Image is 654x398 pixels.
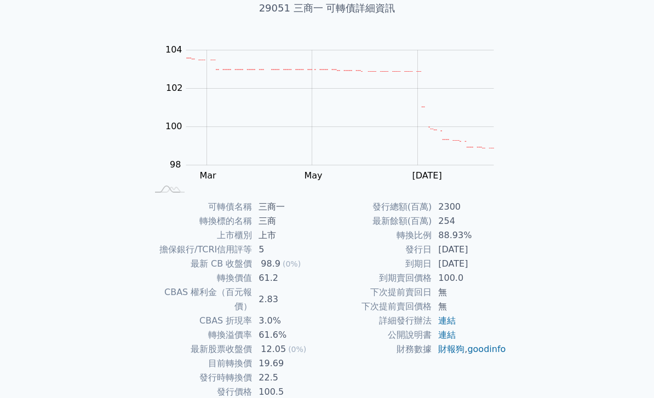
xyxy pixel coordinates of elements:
a: 連結 [438,330,456,340]
td: 5 [252,243,327,257]
tspan: 104 [165,44,182,55]
tspan: Mar [199,170,216,181]
td: 上市 [252,228,327,243]
td: 可轉債名稱 [147,200,252,214]
td: [DATE] [432,243,507,257]
td: 最新 CB 收盤價 [147,257,252,271]
td: 254 [432,214,507,228]
td: 擔保銀行/TCRI信用評等 [147,243,252,257]
td: 財務數據 [327,342,432,356]
div: 聊天小工具 [599,345,654,398]
td: 詳細發行辦法 [327,314,432,328]
td: 下次提前賣回價格 [327,299,432,314]
a: goodinfo [467,344,506,354]
td: 最新股票收盤價 [147,342,252,356]
td: 轉換溢價率 [147,328,252,342]
tspan: 102 [166,83,183,93]
td: 最新餘額(百萬) [327,214,432,228]
td: 到期日 [327,257,432,271]
td: 轉換價值 [147,271,252,285]
td: 88.93% [432,228,507,243]
td: 轉換比例 [327,228,432,243]
tspan: 98 [170,159,181,170]
td: 61.2 [252,271,327,285]
td: 轉換標的名稱 [147,214,252,228]
td: 三商 [252,214,327,228]
g: Chart [160,44,510,181]
td: 三商一 [252,200,327,214]
span: (0%) [288,345,306,354]
h1: 29051 三商一 可轉債詳細資訊 [134,1,520,16]
td: [DATE] [432,257,507,271]
tspan: [DATE] [412,170,442,181]
td: CBAS 折現率 [147,314,252,328]
div: 12.05 [259,342,288,356]
td: 下次提前賣回日 [327,285,432,299]
td: 到期賣回價格 [327,271,432,285]
g: Series [186,58,494,148]
td: CBAS 權利金（百元報價） [147,285,252,314]
td: 發行時轉換價 [147,371,252,385]
td: 2.83 [252,285,327,314]
td: 發行日 [327,243,432,257]
td: 公開說明書 [327,328,432,342]
tspan: 100 [165,121,182,131]
td: 19.69 [252,356,327,371]
td: , [432,342,507,356]
td: 22.5 [252,371,327,385]
a: 財報狗 [438,344,464,354]
td: 2300 [432,200,507,214]
iframe: Chat Widget [599,345,654,398]
td: 61.6% [252,328,327,342]
td: 3.0% [252,314,327,328]
td: 100.0 [432,271,507,285]
div: 98.9 [259,257,283,271]
span: (0%) [283,259,301,268]
td: 無 [432,285,507,299]
td: 上市櫃別 [147,228,252,243]
td: 發行總額(百萬) [327,200,432,214]
td: 目前轉換價 [147,356,252,371]
tspan: May [304,170,322,181]
a: 連結 [438,315,456,326]
td: 無 [432,299,507,314]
